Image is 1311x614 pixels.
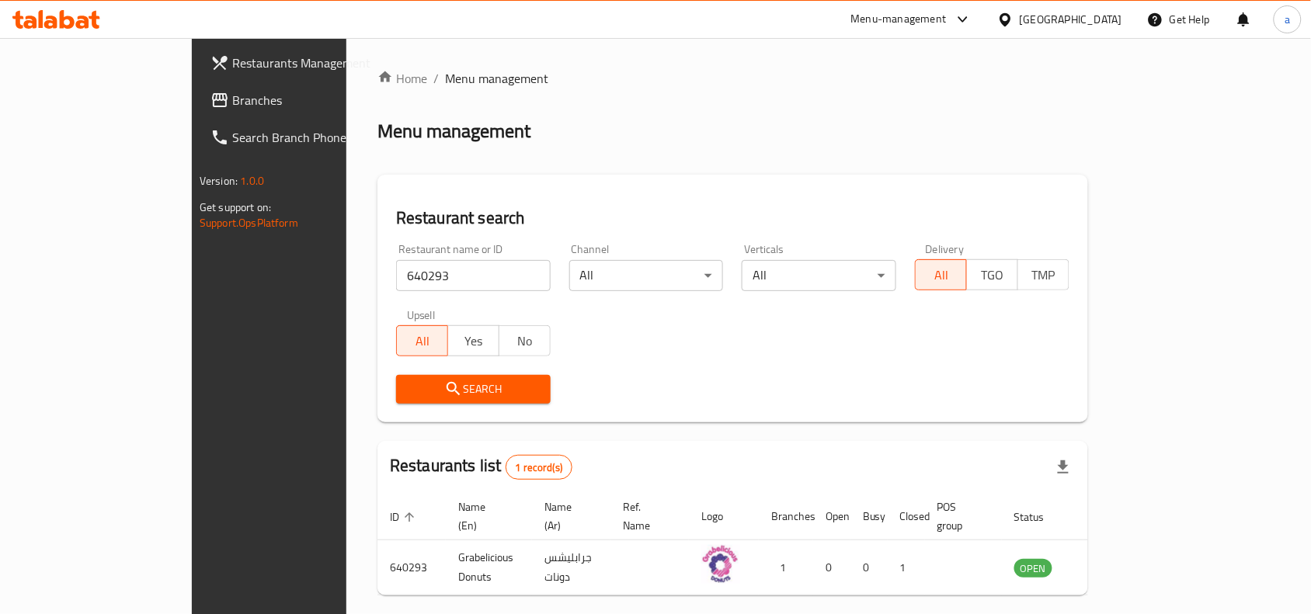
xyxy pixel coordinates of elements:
span: 1.0.0 [240,171,264,191]
span: POS group [937,498,983,535]
h2: Restaurant search [396,206,1069,230]
label: Delivery [926,244,965,255]
span: Menu management [445,69,548,88]
button: Search [396,375,551,404]
span: 1 record(s) [506,460,572,475]
th: Open [813,493,850,540]
span: a [1285,11,1290,28]
span: No [506,330,544,352]
a: Search Branch Phone [198,119,411,156]
span: Restaurants Management [232,54,398,72]
span: Ref. Name [623,498,670,535]
td: 0 [850,540,888,595]
h2: Menu management [377,119,530,144]
div: OPEN [1014,559,1052,578]
div: All [569,260,724,291]
th: Action [1083,493,1137,540]
input: Search for restaurant name or ID.. [396,260,551,291]
th: Closed [888,493,925,540]
a: Support.OpsPlatform [200,213,298,233]
span: Yes [454,330,493,352]
span: Status [1014,508,1065,526]
span: OPEN [1014,560,1052,578]
td: 1 [888,540,925,595]
a: Restaurants Management [198,44,411,82]
td: 0 [813,540,850,595]
a: Branches [198,82,411,119]
div: Menu-management [851,10,947,29]
div: Export file [1045,449,1082,486]
div: [GEOGRAPHIC_DATA] [1020,11,1122,28]
span: Name (Ar) [544,498,592,535]
h2: Restaurants list [390,454,572,480]
li: / [433,69,439,88]
span: Name (En) [458,498,513,535]
button: TGO [966,259,1018,290]
button: All [396,325,448,356]
th: Logo [689,493,759,540]
span: Version: [200,171,238,191]
td: جرابليشس دونات [532,540,610,595]
table: enhanced table [377,493,1137,595]
nav: breadcrumb [377,69,1088,88]
span: TMP [1024,264,1063,286]
button: No [499,325,551,356]
span: Search [409,380,538,399]
span: All [922,264,961,286]
span: TGO [973,264,1012,286]
img: Grabelicious Donuts [701,545,740,584]
span: Get support on: [200,197,271,217]
td: 640293 [377,540,446,595]
label: Upsell [407,310,436,321]
th: Busy [850,493,888,540]
span: Search Branch Phone [232,128,398,147]
span: ID [390,508,419,526]
th: Branches [759,493,813,540]
button: Yes [447,325,499,356]
button: TMP [1017,259,1069,290]
button: All [915,259,967,290]
td: Grabelicious Donuts [446,540,532,595]
div: All [742,260,896,291]
td: 1 [759,540,813,595]
span: Branches [232,91,398,109]
span: All [403,330,442,352]
div: Total records count [506,455,573,480]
